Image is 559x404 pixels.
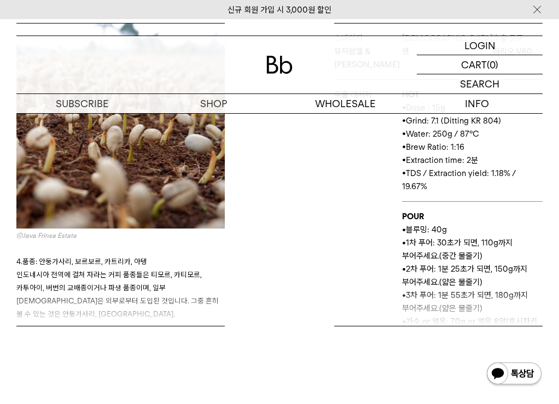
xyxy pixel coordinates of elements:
[16,20,225,229] img: 78805a221a988e79ef3f42d7c5bfd418_181959.jpg
[402,127,543,140] p: •
[406,129,479,139] span: Water: 250g / 87°C
[406,155,478,165] span: Extraction time: 2분
[460,74,499,93] p: SEARCH
[402,238,513,261] span: 1차 푸어: 30초가 되면, 110g까지 부어주세요.(중간 물줄기)
[486,361,543,388] img: 카카오톡 채널 1:1 채팅 버튼
[22,257,147,266] span: 품종: 안둥가사리, 보르보르, 카트리카, 아텡
[402,236,543,262] p: •
[402,168,516,191] span: TDS / Extraction yield: 1.18% / 19.67%
[402,154,543,167] p: •
[417,36,543,55] a: LOGIN
[402,167,543,193] p: •
[228,5,331,15] a: 신규 회원 가입 시 3,000원 할인
[406,225,447,235] span: 블루밍: 40g
[16,270,219,331] span: 인도네시아 전역에 걸쳐 자라는 커피 품종들은 티모르, 카티모르, 카투아이, 버번의 교배종이거나 파생 품종이며, 일부 [DEMOGRAPHIC_DATA]은 외부로부터 도입된 것입...
[16,231,77,239] span: ©Java Frinsa Estate
[402,264,527,287] span: 2차 푸어: 1분 25초가 되면, 150g까지 부어주세요.(얇은 물줄기)
[148,94,280,113] a: SHOP
[16,257,22,266] span: 4.
[464,36,496,55] p: LOGIN
[402,262,543,289] p: •
[402,140,543,154] p: •
[487,55,498,74] p: (0)
[16,94,148,113] a: SUBSCRIBE
[279,94,411,113] p: WHOLESALE
[402,223,543,236] p: •
[411,94,543,113] p: INFO
[461,55,487,74] p: CART
[417,55,543,74] a: CART (0)
[266,56,293,74] img: 로고
[402,114,543,127] p: •
[406,116,501,126] span: Grind: 7.1 (Ditting KR 804)
[406,142,464,152] span: Brew Ratio: 1:16
[402,212,424,221] b: POUR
